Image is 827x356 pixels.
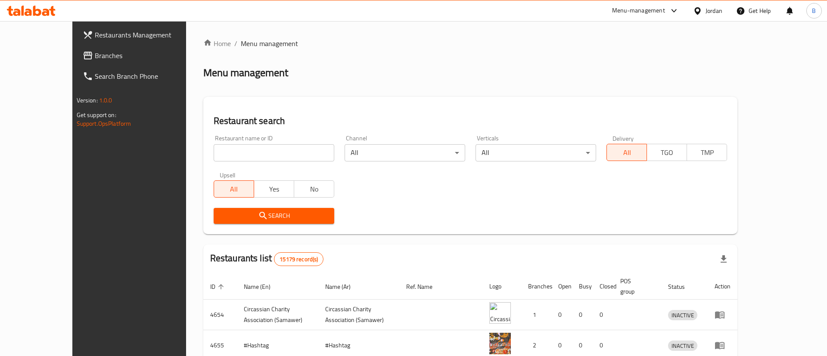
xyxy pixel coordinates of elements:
th: Branches [521,273,551,300]
div: Menu [715,340,731,350]
div: Total records count [274,252,323,266]
th: Logo [482,273,521,300]
label: Upsell [220,172,236,178]
span: ID [210,282,227,292]
span: Status [668,282,696,292]
td: 4654 [203,300,237,330]
li: / [234,38,237,49]
span: 1.0.0 [99,95,112,106]
span: All [218,183,251,195]
div: All [345,144,465,161]
a: Support.OpsPlatform [77,118,131,129]
button: TGO [647,144,687,161]
a: Home [203,38,231,49]
h2: Menu management [203,66,288,80]
td: 0 [572,300,593,330]
nav: breadcrumb [203,38,738,49]
span: Search Branch Phone [95,71,204,81]
span: Ref. Name [406,282,444,292]
span: No [298,183,331,195]
span: Menu management [241,38,298,49]
span: Yes [258,183,291,195]
td: 0 [551,300,572,330]
div: Menu-management [612,6,665,16]
span: Branches [95,50,204,61]
div: INACTIVE [668,310,697,320]
a: Branches [76,45,211,66]
td: 0 [593,300,613,330]
a: Restaurants Management [76,25,211,45]
td: ​Circassian ​Charity ​Association​ (Samawer) [318,300,400,330]
span: Version: [77,95,98,106]
span: POS group [620,276,651,297]
button: No [294,180,334,198]
td: ​Circassian ​Charity ​Association​ (Samawer) [237,300,318,330]
th: Action [708,273,737,300]
button: All [214,180,254,198]
span: Get support on: [77,109,116,121]
button: All [606,144,647,161]
img: ​Circassian ​Charity ​Association​ (Samawer) [489,302,511,324]
span: 15179 record(s) [274,255,323,263]
label: Delivery [612,135,634,141]
span: All [610,146,644,159]
span: INACTIVE [668,310,697,320]
button: Search [214,208,334,224]
th: Open [551,273,572,300]
span: TGO [650,146,684,159]
span: Search [221,211,327,221]
h2: Restaurants list [210,252,324,266]
th: Busy [572,273,593,300]
button: TMP [687,144,727,161]
span: INACTIVE [668,341,697,351]
th: Closed [593,273,613,300]
span: TMP [690,146,724,159]
span: Name (Ar) [325,282,362,292]
span: Restaurants Management [95,30,204,40]
div: Menu [715,310,731,320]
button: Yes [254,180,294,198]
img: #Hashtag [489,333,511,354]
div: Jordan [706,6,722,15]
input: Search for restaurant name or ID.. [214,144,334,161]
span: Name (En) [244,282,282,292]
div: Export file [713,249,734,269]
span: B [812,6,816,15]
h2: Restaurant search [214,115,728,127]
td: 1 [521,300,551,330]
div: All [476,144,596,161]
a: Search Branch Phone [76,66,211,87]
